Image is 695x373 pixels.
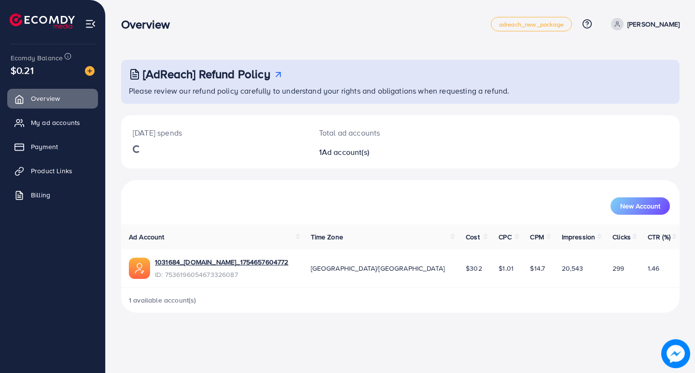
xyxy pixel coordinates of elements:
[7,185,98,205] a: Billing
[648,263,660,273] span: 1.46
[311,232,343,242] span: Time Zone
[10,14,75,28] img: logo
[562,263,584,273] span: 20,543
[85,18,96,29] img: menu
[627,18,680,30] p: [PERSON_NAME]
[319,127,435,138] p: Total ad accounts
[11,63,34,77] span: $0.21
[121,17,178,31] h3: Overview
[7,137,98,156] a: Payment
[612,232,631,242] span: Clicks
[499,21,564,28] span: adreach_new_package
[311,263,445,273] span: [GEOGRAPHIC_DATA]/[GEOGRAPHIC_DATA]
[499,263,514,273] span: $1.01
[85,66,95,76] img: image
[129,295,196,305] span: 1 available account(s)
[31,166,72,176] span: Product Links
[611,197,670,215] button: New Account
[607,18,680,30] a: [PERSON_NAME]
[661,339,690,368] img: image
[31,142,58,152] span: Payment
[31,118,80,127] span: My ad accounts
[155,270,289,279] span: ID: 7536196054673326087
[155,257,289,267] a: 1031684_[DOMAIN_NAME]_1754657604772
[322,147,369,157] span: Ad account(s)
[133,127,296,138] p: [DATE] spends
[491,17,572,31] a: adreach_new_package
[466,232,480,242] span: Cost
[530,263,545,273] span: $14.7
[129,85,674,97] p: Please review our refund policy carefully to understand your rights and obligations when requesti...
[466,263,482,273] span: $302
[620,203,660,209] span: New Account
[129,232,165,242] span: Ad Account
[7,113,98,132] a: My ad accounts
[499,232,511,242] span: CPC
[31,190,50,200] span: Billing
[143,67,270,81] h3: [AdReach] Refund Policy
[129,258,150,279] img: ic-ads-acc.e4c84228.svg
[530,232,543,242] span: CPM
[11,53,63,63] span: Ecomdy Balance
[562,232,596,242] span: Impression
[31,94,60,103] span: Overview
[7,89,98,108] a: Overview
[612,263,624,273] span: 299
[7,161,98,180] a: Product Links
[648,232,670,242] span: CTR (%)
[319,148,435,157] h2: 1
